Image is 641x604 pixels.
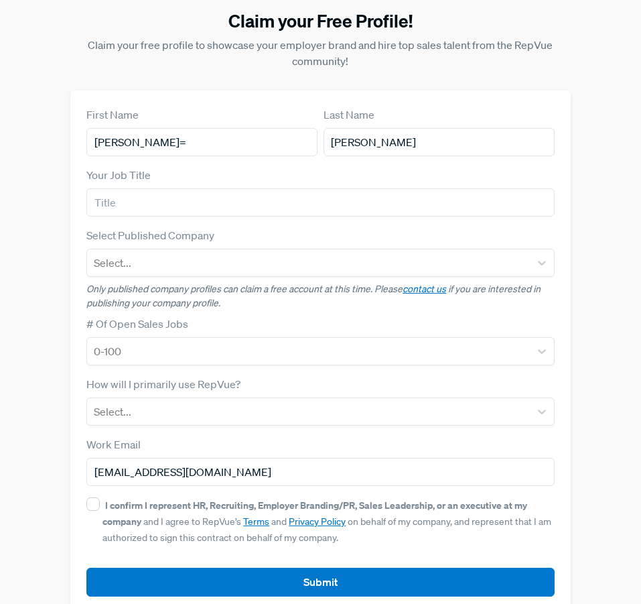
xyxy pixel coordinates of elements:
strong: I confirm I represent HR, Recruiting, Employer Branding/PR, Sales Leadership, or an executive at ... [102,499,527,528]
input: Title [86,188,554,217]
a: Privacy Policy [289,516,346,528]
label: Work Email [86,436,141,452]
h3: Claim your Free Profile! [70,10,570,32]
a: contact us [403,283,446,295]
label: # Of Open Sales Jobs [86,316,188,332]
input: First Name [86,128,317,156]
label: First Name [86,107,139,123]
span: and I agree to RepVue’s and on behalf of my company, and represent that I am authorized to sign t... [102,499,551,544]
button: Submit [86,568,554,597]
a: Terms [243,516,269,528]
label: How will I primarily use RepVue? [86,376,240,392]
label: Select Published Company [86,227,214,243]
label: Last Name [324,107,374,123]
p: Claim your free profile to showcase your employer brand and hire top sales talent from the RepVue... [70,37,570,69]
p: Only published company profiles can claim a free account at this time. Please if you are interest... [86,282,554,310]
input: Last Name [324,128,555,156]
input: Email [86,458,554,486]
label: Your Job Title [86,167,151,183]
